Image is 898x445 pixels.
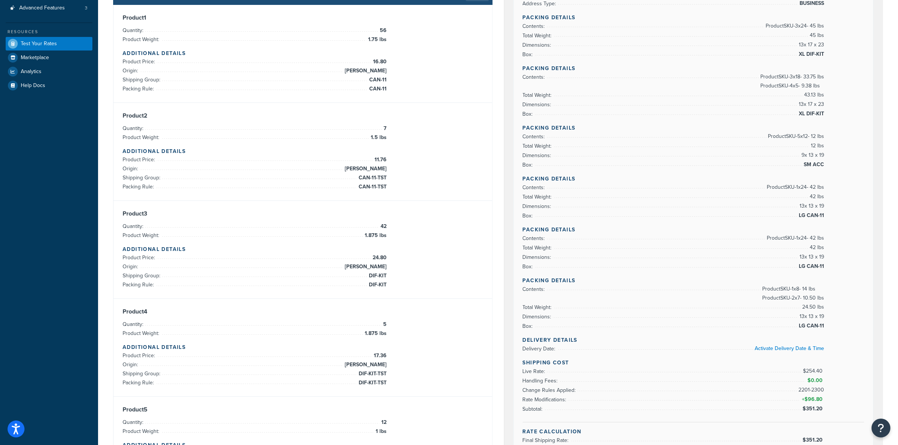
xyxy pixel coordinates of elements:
[523,285,547,293] span: Contents:
[797,50,824,59] span: XL DIF-KIT
[800,395,824,404] span: +
[800,151,824,160] span: 9 x 13 x 19
[371,253,387,262] span: 24.80
[523,396,568,404] span: Rate Modifications:
[523,322,535,330] span: Box:
[123,379,156,387] span: Packing Rule:
[123,85,156,93] span: Packing Rule:
[523,253,553,261] span: Dimensions:
[523,193,554,201] span: Total Weight:
[123,254,157,261] span: Product Price:
[123,231,161,239] span: Product Weight:
[123,329,161,337] span: Product Weight:
[523,133,547,141] span: Contents:
[357,369,387,378] span: DIF-KIT-TST
[797,40,824,49] span: 13 x 17 x 23
[123,281,156,289] span: Packing Rule:
[123,418,145,426] span: Quantity:
[523,41,553,49] span: Dimensions:
[21,41,57,47] span: Test Your Rates
[804,395,824,403] span: $96.80
[123,308,483,315] h3: Product 4
[381,320,387,329] span: 5
[523,244,554,252] span: Total Weight:
[808,31,824,40] span: 45 lbs
[123,245,483,253] h4: Additional Details
[523,151,553,159] span: Dimensions:
[366,35,387,44] span: 1.75 lbs
[123,174,162,182] span: Shipping Group:
[523,359,864,367] h4: Shipping Cost
[343,360,387,369] span: [PERSON_NAME]
[123,67,140,75] span: Origin:
[808,192,824,201] span: 42 lbs
[798,312,824,321] span: 13 x 13 x 19
[523,234,547,242] span: Contents:
[123,263,140,271] span: Origin:
[523,212,535,220] span: Box:
[123,14,483,21] h3: Product 1
[523,202,553,210] span: Dimensions:
[766,132,824,141] span: Product SKU-5 x 12 - 12 lbs
[797,262,824,271] span: LG CAN-11
[523,436,571,444] span: Final Shipping Rate:
[803,90,824,99] span: 43.13 lbs
[6,51,92,64] a: Marketplace
[797,321,824,330] span: LG CAN-11
[123,272,162,280] span: Shipping Group:
[872,419,890,437] button: Open Resource Center
[523,263,535,271] span: Box:
[801,303,824,312] span: 24.50 lbs
[523,64,864,72] h4: Packing Details
[6,1,92,15] a: Advanced Features3
[123,26,145,34] span: Quantity:
[123,112,483,119] h3: Product 2
[378,26,387,35] span: 56
[123,427,161,435] span: Product Weight:
[523,303,554,311] span: Total Weight:
[363,329,387,338] span: 1.875 lbs
[798,252,824,261] span: 13 x 13 x 19
[21,83,45,89] span: Help Docs
[523,313,553,321] span: Dimensions:
[379,418,387,427] span: 12
[6,29,92,35] div: Resources
[764,21,824,31] span: Product SKU-3 x 24 - 45 lbs
[523,14,864,21] h4: Packing Details
[523,32,554,40] span: Total Weight:
[523,22,547,30] span: Contents:
[343,262,387,271] span: [PERSON_NAME]
[765,183,824,192] span: Product SKU-1 x 24 - 42 lbs
[123,76,162,84] span: Shipping Group:
[372,351,387,360] span: 17.36
[367,271,387,280] span: DIF-KIT
[123,35,161,43] span: Product Weight:
[123,156,157,164] span: Product Price:
[357,378,387,387] span: DIF-KIT-TST
[123,124,145,132] span: Quantity:
[523,161,535,169] span: Box:
[123,147,483,155] h4: Additional Details
[343,66,387,75] span: [PERSON_NAME]
[123,133,161,141] span: Product Weight:
[523,124,864,132] h4: Packing Details
[123,49,483,57] h4: Additional Details
[523,345,557,353] span: Delivery Date:
[6,79,92,92] a: Help Docs
[369,133,387,142] span: 1.5 lbs
[6,65,92,78] a: Analytics
[367,84,387,93] span: CAN-11
[523,386,578,394] span: Change Rules Applied:
[21,55,49,61] span: Marketplace
[123,406,483,413] h3: Product 5
[807,376,824,384] span: $0.00
[761,284,824,303] span: Product SKU-1 x 8 - 14 lbs Product SKU-2 x 7 - 10.50 lbs
[798,202,824,211] span: 13 x 13 x 19
[803,436,824,444] span: $351.20
[6,37,92,50] a: Test Your Rates
[379,222,387,231] span: 42
[797,100,824,109] span: 13 x 17 x 23
[123,58,157,66] span: Product Price:
[523,277,864,284] h4: Packing Details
